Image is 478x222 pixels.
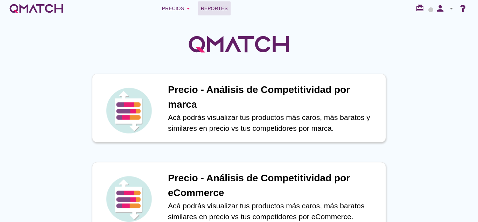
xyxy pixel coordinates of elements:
[168,112,379,134] p: Acá podrás visualizar tus productos más caros, más baratos y similares en precio vs tus competido...
[168,171,379,200] h1: Precio - Análisis de Competitividad por eCommerce
[162,4,192,13] div: Precios
[447,4,456,13] i: arrow_drop_down
[201,4,228,13] span: Reportes
[8,1,64,15] a: white-qmatch-logo
[184,4,192,13] i: arrow_drop_down
[433,4,447,13] i: person
[82,74,396,142] a: iconPrecio - Análisis de Competitividad por marcaAcá podrás visualizar tus productos más caros, m...
[187,27,291,62] img: QMatchLogo
[198,1,231,15] a: Reportes
[168,82,379,112] h1: Precio - Análisis de Competitividad por marca
[104,86,153,135] img: icon
[156,1,198,15] button: Precios
[416,4,427,12] i: redeem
